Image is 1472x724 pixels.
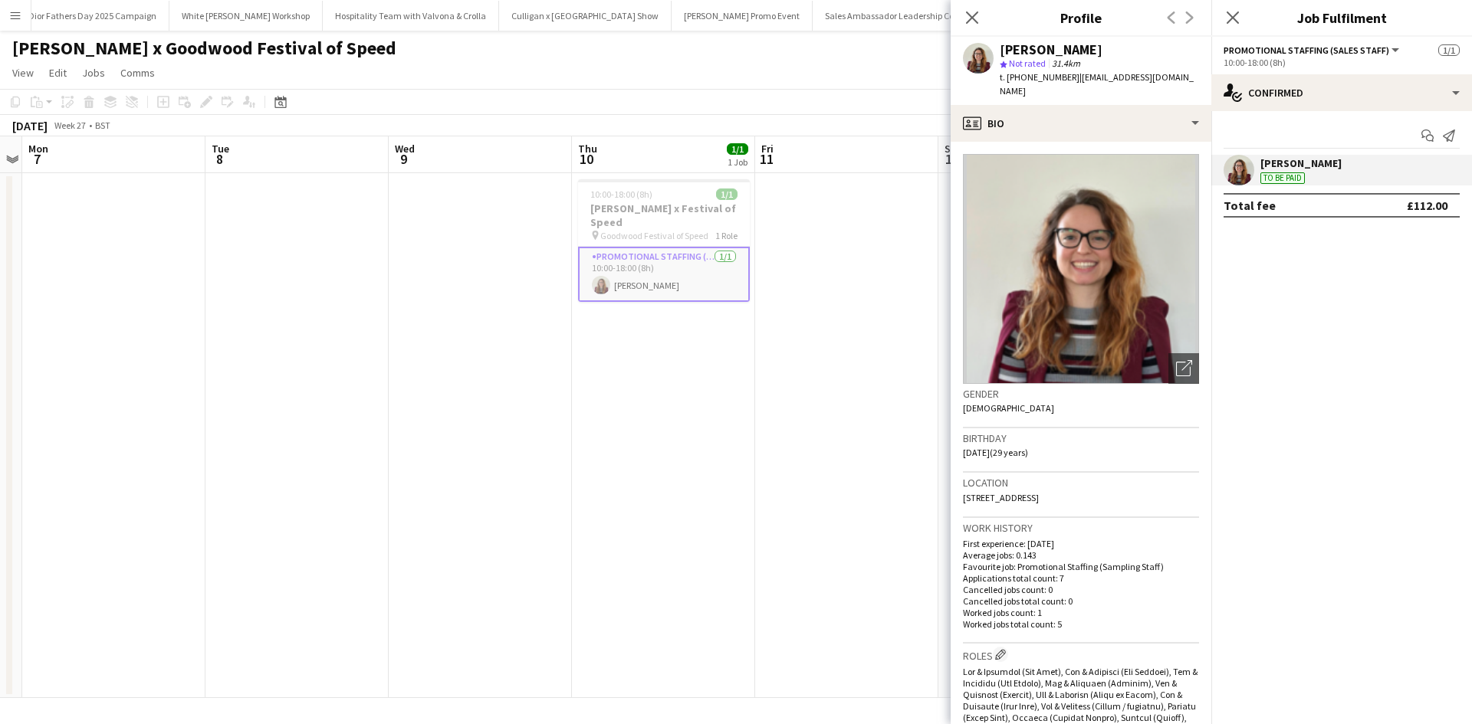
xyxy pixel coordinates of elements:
p: Worked jobs count: 1 [963,607,1199,618]
span: 1 Role [715,230,738,241]
span: Sat [945,142,961,156]
span: 10:00-18:00 (8h) [590,188,652,200]
h3: Roles [963,647,1199,663]
p: Cancelled jobs total count: 0 [963,595,1199,607]
h3: Work history [963,521,1199,535]
button: White [PERSON_NAME] Workshop [169,1,323,31]
p: Favourite job: Promotional Staffing (Sampling Staff) [963,561,1199,572]
button: [PERSON_NAME] Promo Event [672,1,813,31]
div: [PERSON_NAME] [1260,156,1342,170]
button: Promotional Staffing (Sales Staff) [1224,44,1401,56]
div: BST [95,120,110,131]
div: 10:00-18:00 (8h) [1224,57,1460,68]
span: Fri [761,142,774,156]
h3: Profile [951,8,1211,28]
img: Crew avatar or photo [963,154,1199,384]
span: Promotional Staffing (Sales Staff) [1224,44,1389,56]
a: Edit [43,63,73,83]
h3: Location [963,476,1199,490]
p: Worked jobs total count: 5 [963,618,1199,630]
div: Open photos pop-in [1168,353,1199,384]
span: | [EMAIL_ADDRESS][DOMAIN_NAME] [1000,71,1194,97]
button: Dior Fathers Day 2025 Campaign [16,1,169,31]
a: Comms [114,63,161,83]
span: Edit [49,66,67,80]
span: Thu [578,142,597,156]
span: Mon [28,142,48,156]
span: [STREET_ADDRESS] [963,492,1039,503]
span: 7 [26,150,48,168]
span: 8 [209,150,229,168]
div: [DATE] [12,118,48,133]
app-job-card: 10:00-18:00 (8h)1/1[PERSON_NAME] x Festival of Speed Goodwood Festival of Speed1 RolePromotional ... [578,179,750,302]
p: First experience: [DATE] [963,538,1199,549]
span: 1/1 [716,188,738,200]
app-card-role: Promotional Staffing (Sales Staff)1/110:00-18:00 (8h)[PERSON_NAME] [578,247,750,302]
h3: Birthday [963,431,1199,445]
span: Week 27 [51,120,89,131]
span: 1/1 [1438,44,1460,56]
span: 12 [942,150,961,168]
h3: [PERSON_NAME] x Festival of Speed [578,201,750,229]
span: [DEMOGRAPHIC_DATA] [963,402,1054,414]
a: Jobs [76,63,111,83]
a: View [6,63,40,83]
span: Tue [212,142,229,156]
button: Hospitality Team with Valvona & Crolla [323,1,499,31]
div: 1 Job [728,156,747,168]
h3: Gender [963,387,1199,401]
div: Total fee [1224,198,1276,213]
span: 11 [759,150,774,168]
span: View [12,66,34,80]
h1: [PERSON_NAME] x Goodwood Festival of Speed [12,37,396,60]
div: £112.00 [1407,198,1447,213]
span: 10 [576,150,597,168]
p: Cancelled jobs count: 0 [963,584,1199,595]
div: Confirmed [1211,74,1472,111]
span: Jobs [82,66,105,80]
button: Culligan x [GEOGRAPHIC_DATA] Show [499,1,672,31]
p: Average jobs: 0.143 [963,549,1199,561]
div: [PERSON_NAME] [1000,43,1102,57]
span: 9 [393,150,415,168]
button: Sales Ambassador Leadership Conference [813,1,1001,31]
span: Not rated [1009,57,1046,69]
span: 31.4km [1049,57,1083,69]
div: To be paid [1260,172,1305,184]
span: 1/1 [727,143,748,155]
p: Applications total count: 7 [963,572,1199,584]
span: Goodwood Festival of Speed [600,230,708,241]
span: [DATE] (29 years) [963,447,1028,458]
span: Comms [120,66,155,80]
div: Bio [951,105,1211,142]
h3: Job Fulfilment [1211,8,1472,28]
span: t. [PHONE_NUMBER] [1000,71,1079,83]
span: Wed [395,142,415,156]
